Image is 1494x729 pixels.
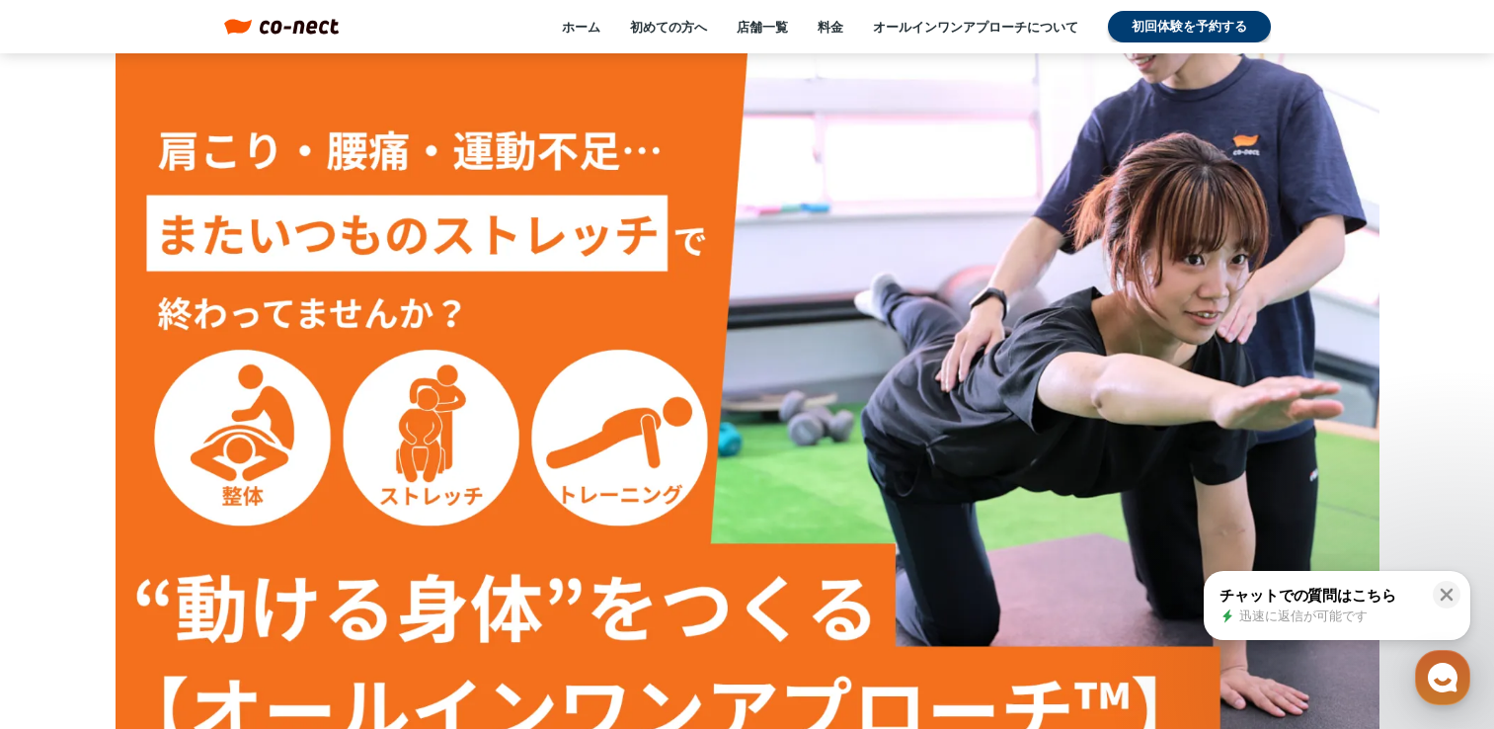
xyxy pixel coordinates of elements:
[818,18,843,36] a: 料金
[630,18,707,36] a: 初めての方へ
[737,18,788,36] a: 店舗一覧
[1108,11,1271,42] a: 初回体験を予約する
[873,18,1078,36] a: オールインワンアプローチについて
[562,18,600,36] a: ホーム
